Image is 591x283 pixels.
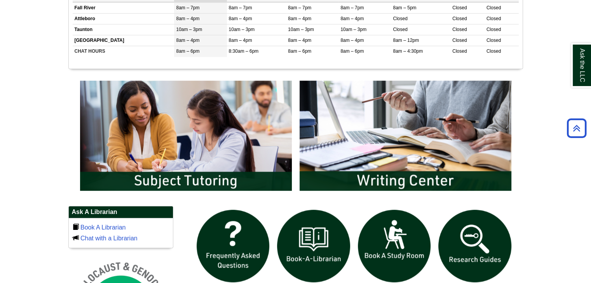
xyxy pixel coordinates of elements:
td: [GEOGRAPHIC_DATA] [73,35,174,46]
span: 8am – 4pm [229,16,252,21]
span: Closed [452,48,467,54]
span: Closed [486,38,501,43]
span: 10am – 3pm [340,27,366,32]
span: 10am – 3pm [176,27,202,32]
span: 8am – 6pm [176,48,199,54]
td: Fall River [73,2,174,13]
span: 8am – 7pm [176,5,199,10]
span: 8am – 4:30pm [393,48,423,54]
span: 10am – 3pm [229,27,255,32]
span: 8am – 4pm [340,38,364,43]
span: Closed [486,5,501,10]
div: slideshow [76,77,515,198]
span: 8am – 4pm [229,38,252,43]
span: 8am – 4pm [176,38,199,43]
span: 8am – 7pm [288,5,311,10]
span: 8am – 7pm [229,5,252,10]
span: Closed [452,5,467,10]
span: 8am – 4pm [288,16,311,21]
td: CHAT HOURS [73,46,174,57]
span: Closed [486,27,501,32]
span: Closed [486,16,501,21]
img: Writing Center Information [296,77,515,195]
span: Closed [393,27,407,32]
a: Book A Librarian [80,224,126,231]
span: 8am – 6pm [288,48,311,54]
span: Closed [393,16,407,21]
span: Closed [452,38,467,43]
td: Attleboro [73,14,174,24]
span: 8am – 6pm [340,48,364,54]
img: Subject Tutoring Information [76,77,296,195]
span: 8am – 4pm [176,16,199,21]
h2: Ask A Librarian [69,206,173,218]
span: Closed [452,16,467,21]
span: 8am – 7pm [340,5,364,10]
span: Closed [486,48,501,54]
span: 8am – 4pm [288,38,311,43]
span: 10am – 3pm [288,27,314,32]
span: Closed [452,27,467,32]
a: Chat with a Librarian [80,235,138,242]
span: 8am – 12pm [393,38,419,43]
span: 8am – 4pm [340,16,364,21]
a: Back to Top [564,123,589,133]
span: 8:30am – 6pm [229,48,259,54]
span: 8am – 5pm [393,5,416,10]
td: Taunton [73,24,174,35]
